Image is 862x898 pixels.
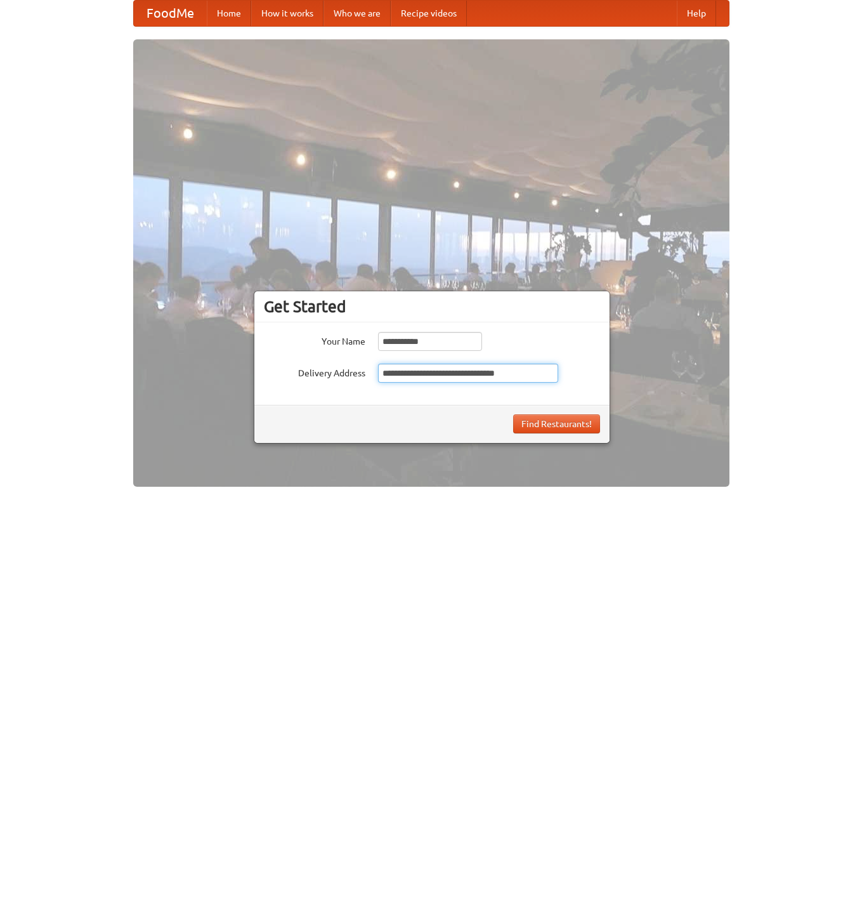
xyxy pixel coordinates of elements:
a: Who we are [323,1,391,26]
a: Recipe videos [391,1,467,26]
a: How it works [251,1,323,26]
label: Delivery Address [264,364,365,380]
label: Your Name [264,332,365,348]
h3: Get Started [264,297,600,316]
a: Home [207,1,251,26]
a: FoodMe [134,1,207,26]
a: Help [677,1,716,26]
button: Find Restaurants! [513,414,600,433]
